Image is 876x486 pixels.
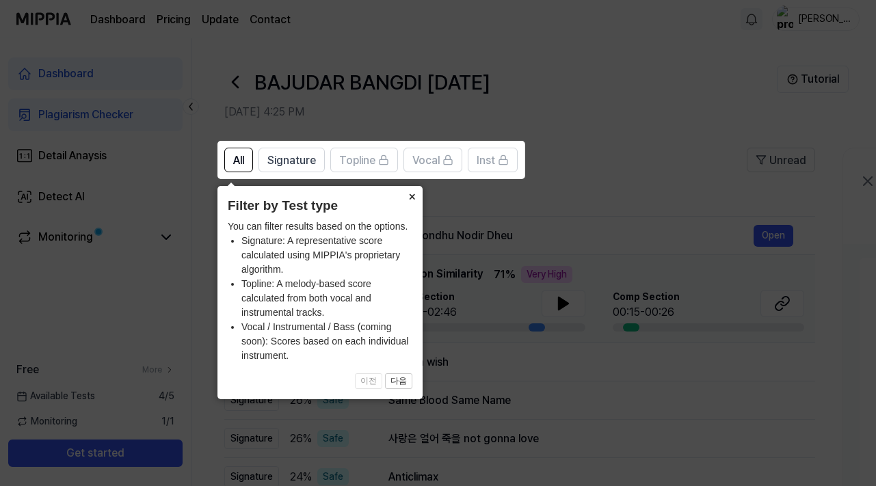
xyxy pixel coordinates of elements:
span: Signature [267,152,316,169]
li: Topline: A melody-based score calculated from both vocal and instrumental tracks. [241,277,412,320]
button: Inst [468,148,518,172]
button: Close [401,186,423,205]
span: Vocal [412,152,440,169]
header: Filter by Test type [228,196,412,216]
li: Signature: A representative score calculated using MIPPIA's proprietary algorithm. [241,234,412,277]
li: Vocal / Instrumental / Bass (coming soon): Scores based on each individual instrument. [241,320,412,363]
button: Topline [330,148,398,172]
span: All [233,152,244,169]
button: 다음 [385,373,412,390]
button: All [224,148,253,172]
span: Inst [477,152,495,169]
button: Signature [258,148,325,172]
span: Topline [339,152,375,169]
button: Vocal [403,148,462,172]
div: You can filter results based on the options. [228,219,412,363]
